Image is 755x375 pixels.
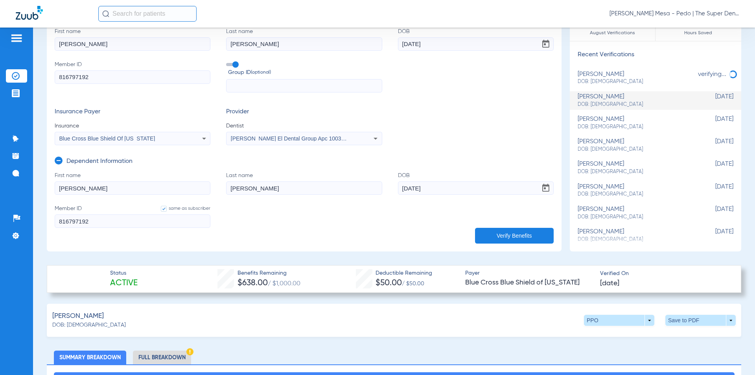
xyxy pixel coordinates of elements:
[475,228,554,244] button: Verify Benefits
[251,68,271,77] small: (optional)
[398,172,554,195] label: DOB
[153,205,210,212] label: same as subscriber
[694,161,733,175] span: [DATE]
[578,191,694,198] span: DOB: [DEMOGRAPHIC_DATA]
[610,10,739,18] span: [PERSON_NAME] Mesa - Pedo | The Super Dentists
[55,181,210,195] input: First name
[55,214,210,228] input: Member IDsame as subscriber
[694,116,733,130] span: [DATE]
[578,138,694,153] div: [PERSON_NAME]
[578,214,694,221] span: DOB: [DEMOGRAPHIC_DATA]
[59,135,155,142] span: Blue Cross Blue Shield Of [US_STATE]
[578,161,694,175] div: [PERSON_NAME]
[578,78,694,85] span: DOB: [DEMOGRAPHIC_DATA]
[16,6,43,20] img: Zuub Logo
[98,6,197,22] input: Search for patients
[186,348,193,355] img: Hazard
[238,279,268,287] span: $638.00
[102,10,109,17] img: Search Icon
[376,269,432,277] span: Deductible Remaining
[55,37,210,51] input: First name
[55,205,210,228] label: Member ID
[52,311,104,321] span: [PERSON_NAME]
[578,146,694,153] span: DOB: [DEMOGRAPHIC_DATA]
[465,269,593,277] span: Payer
[268,281,300,287] span: / $1,000.00
[694,138,733,153] span: [DATE]
[55,172,210,195] label: First name
[656,29,741,37] span: Hours Saved
[578,71,694,85] div: [PERSON_NAME]
[228,68,382,77] span: Group ID
[578,116,694,130] div: [PERSON_NAME]
[55,70,210,84] input: Member ID
[226,108,382,116] h3: Provider
[55,108,210,116] h3: Insurance Payer
[226,172,382,195] label: Last name
[694,93,733,108] span: [DATE]
[376,279,402,287] span: $50.00
[578,183,694,198] div: [PERSON_NAME]
[133,351,191,364] li: Full Breakdown
[538,36,554,52] button: Open calendar
[238,269,300,277] span: Benefits Remaining
[231,135,360,142] span: [PERSON_NAME] El Dental Group Apc 1003320979
[694,206,733,220] span: [DATE]
[584,315,654,326] button: PPO
[694,228,733,243] span: [DATE]
[578,228,694,243] div: [PERSON_NAME]
[226,37,382,51] input: Last name
[398,181,554,195] input: DOBOpen calendar
[716,337,755,375] iframe: Chat Widget
[578,206,694,220] div: [PERSON_NAME]
[665,315,736,326] button: Save to PDF
[54,351,126,364] li: Summary Breakdown
[578,101,694,108] span: DOB: [DEMOGRAPHIC_DATA]
[570,29,655,37] span: August Verifications
[226,181,382,195] input: Last name
[402,281,424,286] span: / $50.00
[600,279,619,288] span: [DATE]
[694,183,733,198] span: [DATE]
[578,168,694,175] span: DOB: [DEMOGRAPHIC_DATA]
[66,158,133,166] h3: Dependent Information
[10,33,23,43] img: hamburger-icon
[226,122,382,130] span: Dentist
[55,122,210,130] span: Insurance
[55,61,210,93] label: Member ID
[52,321,126,329] span: DOB: [DEMOGRAPHIC_DATA]
[578,93,694,108] div: [PERSON_NAME]
[226,28,382,51] label: Last name
[578,124,694,131] span: DOB: [DEMOGRAPHIC_DATA]
[600,270,728,278] span: Verified On
[538,180,554,196] button: Open calendar
[698,71,726,78] span: verifying...
[398,28,554,51] label: DOB
[55,28,210,51] label: First name
[110,278,138,289] span: Active
[465,278,593,288] span: Blue Cross Blue Shield of [US_STATE]
[110,269,138,277] span: Status
[570,51,741,59] h3: Recent Verifications
[398,37,554,51] input: DOBOpen calendar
